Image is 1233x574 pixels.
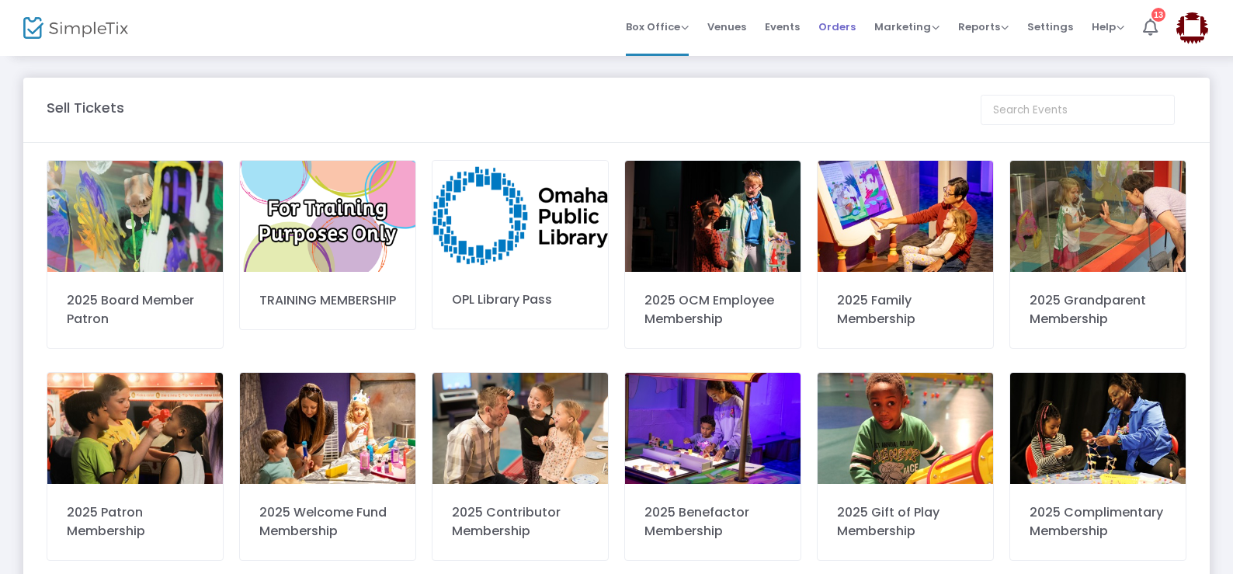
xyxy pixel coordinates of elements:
[707,7,746,47] span: Venues
[644,503,781,541] div: 2025 Benefactor Membership
[818,373,993,484] img: 638734205345748616IMG6663.JPG
[67,291,203,329] div: 2025 Board Member Patron
[981,95,1175,125] input: Search Events
[452,503,589,541] div: 2025 Contributor Membership
[1092,19,1124,34] span: Help
[626,19,689,34] span: Box Office
[874,19,940,34] span: Marketing
[67,503,203,541] div: 2025 Patron Membership
[765,7,800,47] span: Events
[837,291,974,329] div: 2025 Family Membership
[432,161,608,271] img: 638731594419354411logo.png
[240,373,415,484] img: 2L2A4798.jpg
[818,7,856,47] span: Orders
[644,291,781,329] div: 2025 OCM Employee Membership
[47,97,124,118] m-panel-title: Sell Tickets
[1027,7,1073,47] span: Settings
[625,161,801,272] img: IMG0260.jpg
[958,19,1009,34] span: Reports
[837,503,974,541] div: 2025 Gift of Play Membership
[47,373,223,484] img: 638734171747362872IMG0712.jpg
[1030,503,1166,541] div: 2025 Complimentary Membership
[452,290,589,309] div: OPL Library Pass
[1010,161,1186,272] img: 638734169949176020IMG7644.JPG
[259,503,396,541] div: 2025 Welcome Fund Membership
[818,161,993,272] img: 6387341677330307622L2A1467.jpg
[47,161,223,272] img: 20170527OCMB9426.jpg
[1010,373,1186,484] img: 638734207802659530638576214924172392IMG0345.jpg
[1030,291,1166,329] div: 2025 Grandparent Membership
[625,373,801,484] img: 6387341852133706712L2A1462.jpg
[259,291,396,310] div: TRAINING MEMBERSHIP
[432,373,608,484] img: 63873417990952071520180305OCMB9809.jpg
[1151,8,1165,22] div: 13
[240,161,415,272] img: YouTubeChannelArtcopy2.png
